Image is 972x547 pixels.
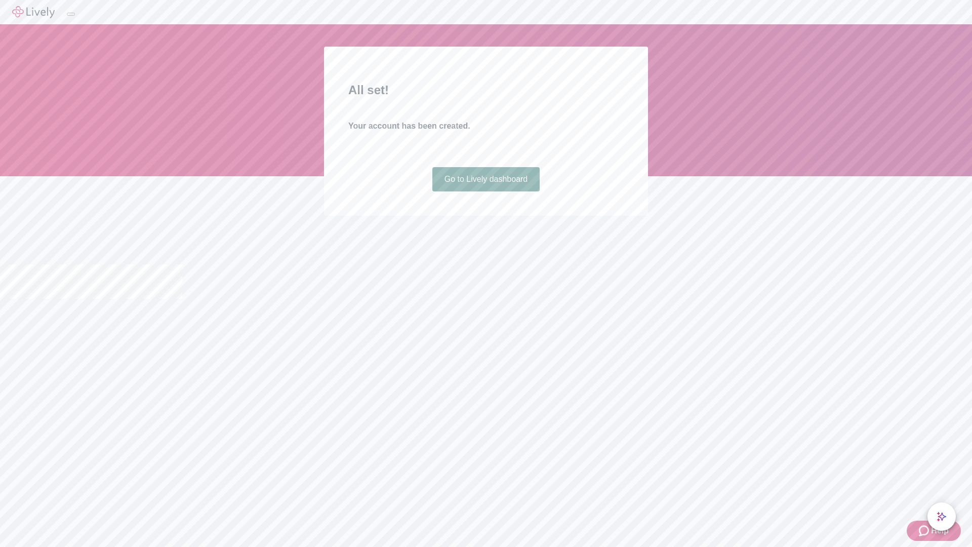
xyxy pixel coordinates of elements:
[937,512,947,522] svg: Lively AI Assistant
[67,13,75,16] button: Log out
[348,120,624,132] h4: Your account has been created.
[919,525,931,537] svg: Zendesk support icon
[927,502,956,531] button: chat
[348,81,624,99] h2: All set!
[931,525,949,537] span: Help
[432,167,540,191] a: Go to Lively dashboard
[907,521,961,541] button: Zendesk support iconHelp
[12,6,55,18] img: Lively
